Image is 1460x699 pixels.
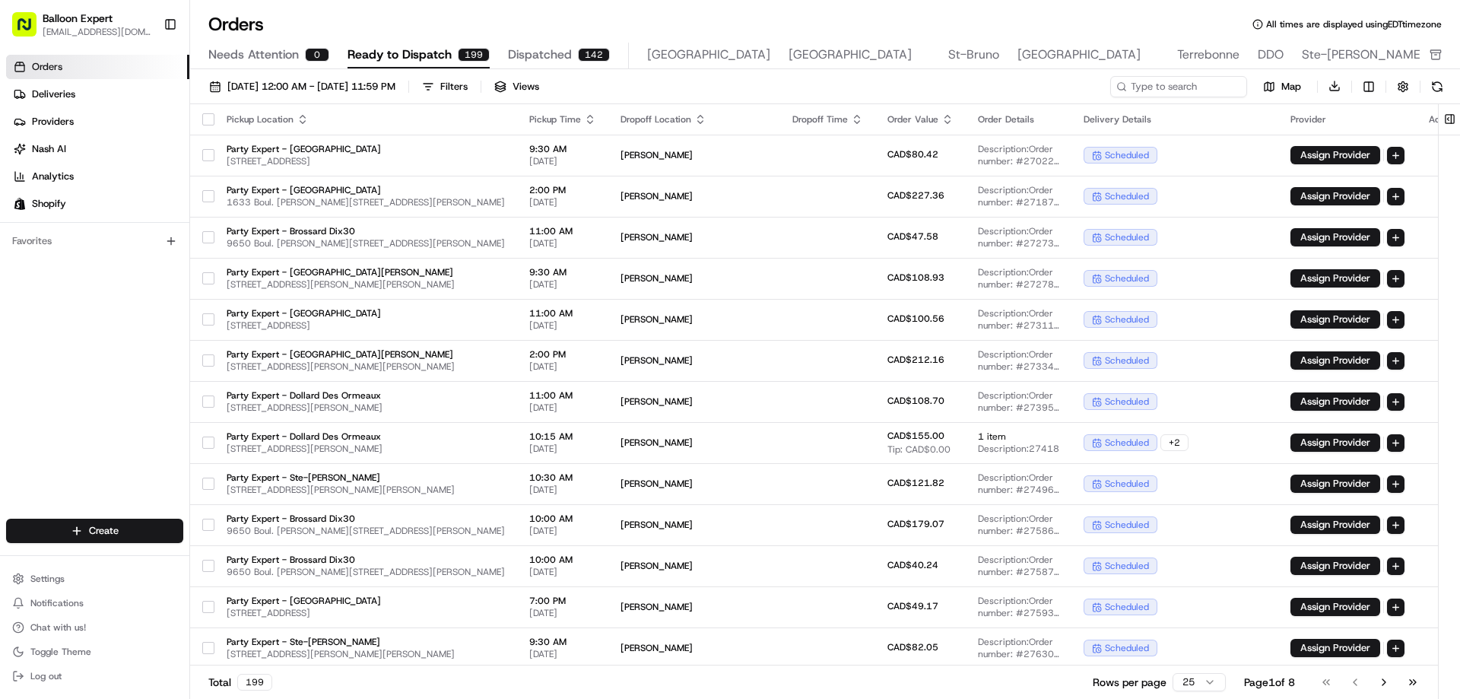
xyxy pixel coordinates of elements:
button: Balloon Expert [43,11,113,26]
span: Tip: CAD$0.00 [887,443,951,456]
span: [DATE] [529,237,596,249]
span: Description: Order number: #27334 for [PERSON_NAME] [978,348,1059,373]
span: scheduled [1105,478,1149,490]
span: scheduled [1105,560,1149,572]
div: Delivery Details [1084,113,1266,126]
span: [PERSON_NAME] [620,642,768,654]
span: 7:00 PM [529,595,596,607]
button: Notifications [6,593,183,614]
input: Type to search [1110,76,1247,97]
span: [DATE] [529,155,596,167]
span: [STREET_ADDRESS][PERSON_NAME][PERSON_NAME] [227,278,505,291]
span: scheduled [1105,231,1149,243]
span: [PERSON_NAME] [620,272,768,284]
button: Assign Provider [1290,351,1380,370]
span: [STREET_ADDRESS][PERSON_NAME] [227,443,505,455]
span: Description: Order number: #27630 for [PERSON_NAME] [978,636,1059,660]
div: Order Details [978,113,1059,126]
span: Analytics [32,170,74,183]
span: Nash AI [32,142,66,156]
span: Party Expert - [GEOGRAPHIC_DATA][PERSON_NAME] [227,348,505,361]
span: CAD$121.82 [887,477,944,489]
span: 9650 Boul. [PERSON_NAME][STREET_ADDRESS][PERSON_NAME] [227,525,505,537]
a: Shopify [6,192,189,216]
span: Party Expert - [GEOGRAPHIC_DATA] [227,595,505,607]
span: [PERSON_NAME] [620,190,768,202]
span: Terrebonne [1177,46,1239,64]
span: Description: Order number: #27496 for [PERSON_NAME] [978,472,1059,496]
span: scheduled [1105,437,1149,449]
span: [DATE] [529,648,596,660]
a: Deliveries [6,82,189,106]
span: St-Bruno [948,46,999,64]
span: Needs Attention [208,46,299,64]
span: Party Expert - Ste-[PERSON_NAME] [227,636,505,648]
span: CAD$82.05 [887,641,938,653]
button: Assign Provider [1290,434,1380,452]
span: [PERSON_NAME] [620,231,768,243]
span: CAD$155.00 [887,430,944,442]
span: [STREET_ADDRESS] [227,319,505,332]
button: Assign Provider [1290,639,1380,657]
span: [DATE] [529,278,596,291]
button: Create [6,519,183,543]
span: [GEOGRAPHIC_DATA] [789,46,912,64]
span: 10:00 AM [529,513,596,525]
span: [PERSON_NAME] [620,313,768,326]
span: [EMAIL_ADDRESS][DOMAIN_NAME] [43,26,151,38]
button: Assign Provider [1290,598,1380,616]
span: Party Expert - [GEOGRAPHIC_DATA][PERSON_NAME] [227,266,505,278]
div: Pickup Location [227,113,505,126]
span: Description: Order number: #27586 for [PERSON_NAME] [978,513,1059,537]
div: 0 [305,48,329,62]
span: 2:00 PM [529,184,596,196]
div: Favorites [6,229,183,253]
span: Description: Order number: #27187 for [PERSON_NAME] [978,184,1059,208]
span: scheduled [1105,601,1149,613]
span: Deliveries [32,87,75,101]
span: CAD$108.70 [887,395,944,407]
span: 11:00 AM [529,307,596,319]
span: [DATE] [529,484,596,496]
span: [STREET_ADDRESS] [227,155,505,167]
span: Toggle Theme [30,646,91,658]
button: Assign Provider [1290,392,1380,411]
button: Refresh [1427,76,1448,97]
div: 199 [237,674,272,691]
h1: Orders [208,12,264,37]
a: Analytics [6,164,189,189]
span: Map [1281,80,1301,94]
span: Chat with us! [30,621,86,634]
img: Shopify logo [14,198,26,210]
span: DDO [1258,46,1284,64]
span: Dispatched [508,46,572,64]
span: CAD$227.36 [887,189,944,202]
span: 11:00 AM [529,225,596,237]
button: Settings [6,568,183,589]
span: 10:30 AM [529,472,596,484]
span: Description: Order number: #27273 for [PERSON_NAME] [978,225,1059,249]
button: Log out [6,666,183,687]
span: scheduled [1105,354,1149,367]
span: scheduled [1105,519,1149,531]
span: Party Expert - Ste-[PERSON_NAME] [227,472,505,484]
span: scheduled [1105,396,1149,408]
div: Pickup Time [529,113,596,126]
span: 11:00 AM [529,389,596,402]
button: Chat with us! [6,617,183,638]
span: [DATE] [529,319,596,332]
span: 10:15 AM [529,431,596,443]
span: scheduled [1105,190,1149,202]
span: [DATE] 12:00 AM - [DATE] 11:59 PM [227,80,395,94]
span: scheduled [1105,313,1149,326]
span: Views [513,80,539,94]
span: [PERSON_NAME] [620,149,768,161]
span: 1633 Boul. [PERSON_NAME][STREET_ADDRESS][PERSON_NAME] [227,196,505,208]
span: [DATE] [529,196,596,208]
span: Settings [30,573,65,585]
span: [DATE] [529,607,596,619]
span: [PERSON_NAME] [620,354,768,367]
span: [STREET_ADDRESS][PERSON_NAME] [227,402,505,414]
button: [DATE] 12:00 AM - [DATE] 11:59 PM [202,76,402,97]
button: Assign Provider [1290,516,1380,534]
